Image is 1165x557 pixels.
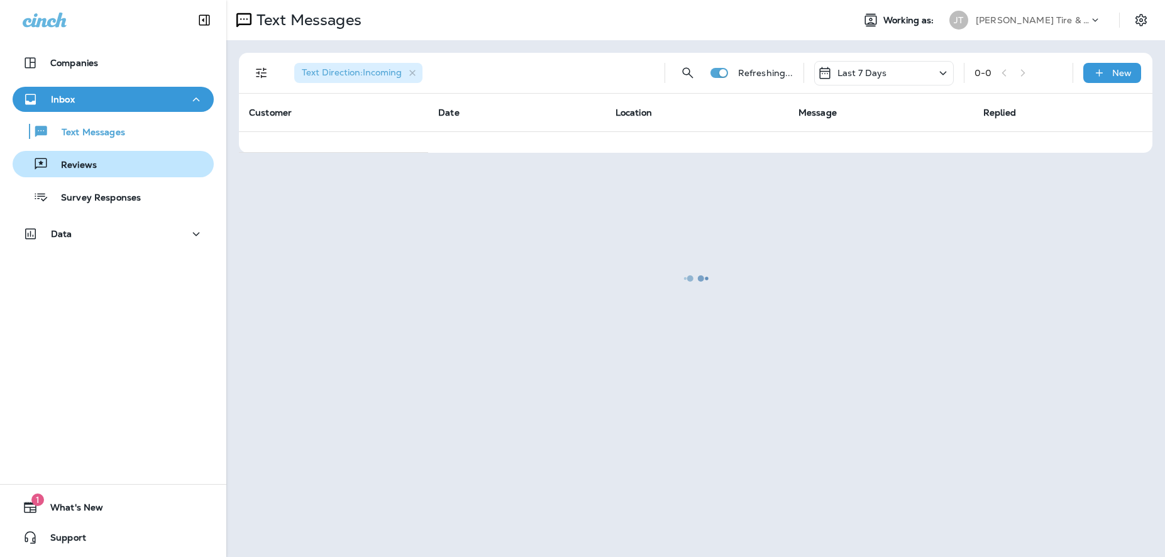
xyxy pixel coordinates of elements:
p: New [1112,68,1132,78]
p: Text Messages [49,127,125,139]
button: Survey Responses [13,184,214,210]
button: Collapse Sidebar [187,8,222,33]
button: Support [13,525,214,550]
p: Inbox [51,94,75,104]
button: Text Messages [13,118,214,145]
button: Companies [13,50,214,75]
span: What's New [38,502,103,517]
p: Data [51,229,72,239]
p: Survey Responses [48,192,141,204]
p: Reviews [48,160,97,172]
span: Support [38,532,86,548]
button: Data [13,221,214,246]
button: Reviews [13,151,214,177]
p: Companies [50,58,98,68]
button: Inbox [13,87,214,112]
span: 1 [31,494,44,506]
button: 1What's New [13,495,214,520]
